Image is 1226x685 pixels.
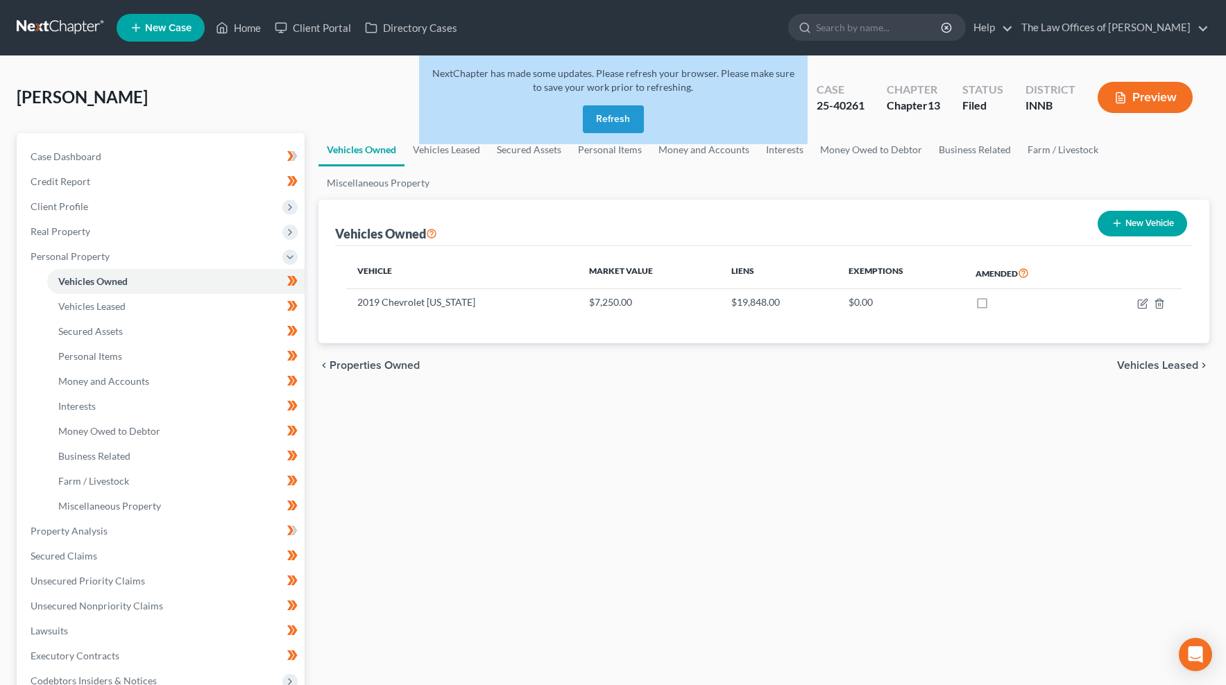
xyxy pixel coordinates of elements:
span: Lawsuits [31,625,68,636]
a: Vehicles Owned [47,269,305,294]
span: Client Profile [31,200,88,212]
div: Case [817,82,865,98]
a: The Law Offices of [PERSON_NAME] [1014,15,1209,40]
a: Miscellaneous Property [47,494,305,519]
th: Liens [720,257,837,289]
span: Farm / Livestock [58,475,129,487]
div: District [1025,82,1075,98]
span: Case Dashboard [31,150,101,162]
input: Search by name... [816,15,943,40]
div: Status [962,82,1003,98]
span: Money Owed to Debtor [58,425,160,437]
span: Personal Property [31,250,110,262]
th: Vehicle [346,257,578,289]
i: chevron_left [318,360,330,371]
a: Farm / Livestock [1019,133,1107,166]
a: Client Portal [268,15,358,40]
span: Unsecured Priority Claims [31,575,145,587]
button: New Vehicle [1098,211,1187,236]
span: Secured Claims [31,550,97,562]
span: Personal Items [58,350,122,362]
button: Preview [1098,82,1193,113]
a: Vehicles Owned [318,133,405,166]
div: Chapter [887,82,940,98]
a: Directory Cases [358,15,464,40]
span: Interests [58,400,96,412]
span: Executory Contracts [31,650,119,661]
span: 13 [928,98,940,112]
span: NextChapter has made some updates. Please refresh your browser. Please make sure to save your wor... [432,67,794,93]
a: Vehicles Leased [47,294,305,319]
td: $0.00 [837,289,965,315]
a: Property Analysis [19,519,305,544]
th: Market Value [578,257,720,289]
a: Executory Contracts [19,643,305,668]
div: Filed [962,98,1003,114]
a: Money and Accounts [47,369,305,394]
a: Secured Claims [19,544,305,569]
span: New Case [145,23,191,33]
a: Lawsuits [19,618,305,643]
a: Unsecured Nonpriority Claims [19,593,305,618]
span: Properties Owned [330,360,420,371]
a: Case Dashboard [19,144,305,169]
div: INNB [1025,98,1075,114]
span: Property Analysis [31,525,108,537]
button: chevron_left Properties Owned [318,360,420,371]
div: Chapter [887,98,940,114]
a: Personal Items [47,344,305,369]
span: Business Related [58,450,130,462]
a: Farm / Livestock [47,469,305,494]
span: Credit Report [31,175,90,187]
td: $19,848.00 [720,289,837,315]
a: Home [209,15,268,40]
a: Business Related [47,444,305,469]
a: Money Owed to Debtor [47,419,305,444]
i: chevron_right [1198,360,1209,371]
a: Credit Report [19,169,305,194]
a: Interests [47,394,305,419]
td: 2019 Chevrolet [US_STATE] [346,289,578,315]
a: Vehicles Leased [405,133,488,166]
div: 25-40261 [817,98,865,114]
td: $7,250.00 [578,289,720,315]
a: Unsecured Priority Claims [19,569,305,593]
button: Refresh [583,105,644,133]
div: Vehicles Owned [335,225,437,242]
span: Unsecured Nonpriority Claims [31,600,163,612]
span: Vehicles Leased [58,300,126,312]
span: Vehicles Owned [58,275,128,287]
div: Open Intercom Messenger [1179,638,1212,671]
th: Amended [964,257,1089,289]
span: Secured Assets [58,325,123,337]
a: Secured Assets [47,319,305,344]
span: Vehicles Leased [1117,360,1198,371]
th: Exemptions [837,257,965,289]
span: Miscellaneous Property [58,500,161,512]
a: Miscellaneous Property [318,166,438,200]
span: Real Property [31,225,90,237]
span: Money and Accounts [58,375,149,387]
a: Business Related [930,133,1019,166]
span: [PERSON_NAME] [17,87,148,107]
a: Money Owed to Debtor [812,133,930,166]
button: Vehicles Leased chevron_right [1117,360,1209,371]
a: Help [967,15,1013,40]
